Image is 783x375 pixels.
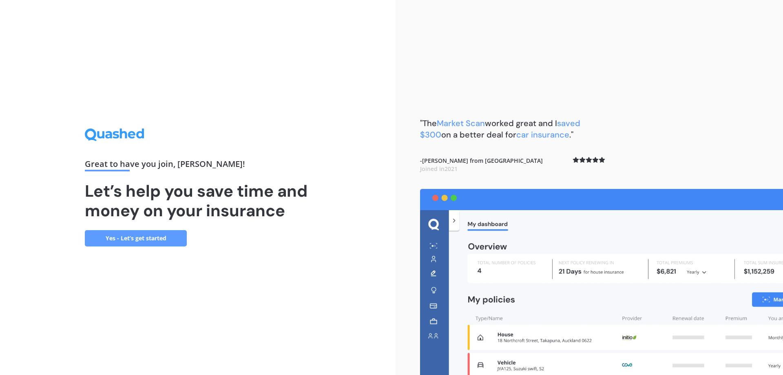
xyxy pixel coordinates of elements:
b: "The worked great and I on a better deal for ." [420,118,580,140]
span: Joined in 2021 [420,165,458,173]
h1: Let’s help you save time and money on your insurance [85,181,311,220]
span: Market Scan [437,118,485,129]
span: car insurance [516,129,569,140]
div: Great to have you join , [PERSON_NAME] ! [85,160,311,171]
a: Yes - Let’s get started [85,230,187,246]
img: dashboard.webp [420,189,783,375]
span: saved $300 [420,118,580,140]
b: - [PERSON_NAME] from [GEOGRAPHIC_DATA] [420,157,543,173]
